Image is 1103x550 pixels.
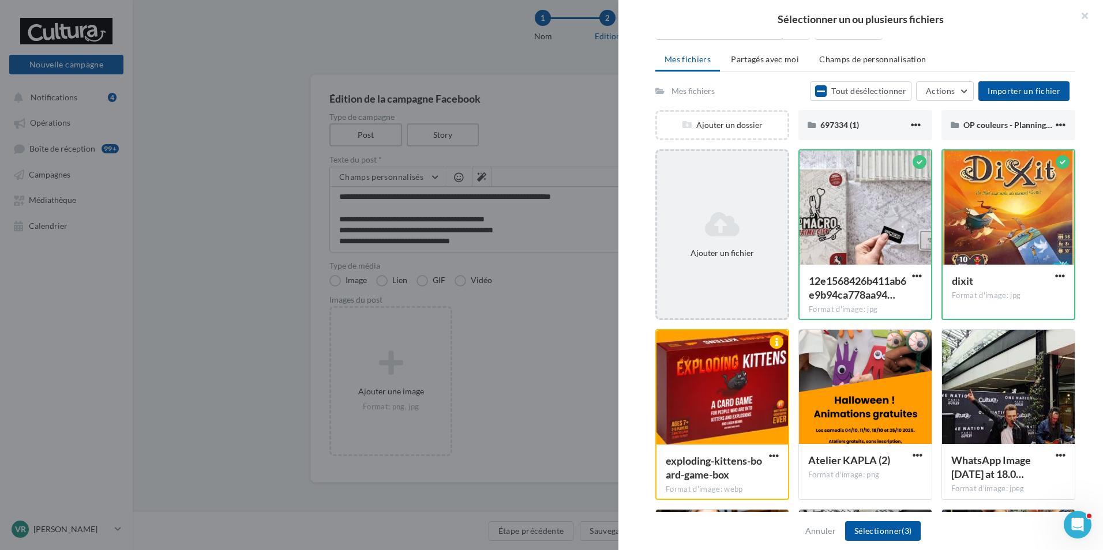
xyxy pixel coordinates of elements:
div: Format d'image: jpg [809,304,922,315]
button: Tout désélectionner [810,81,911,101]
span: OP couleurs - Planning A4.pdf [963,120,1072,130]
span: Mes fichiers [665,54,711,64]
span: dixit [952,274,973,287]
span: Partagés avec moi [731,54,799,64]
span: Atelier KAPLA (2) [808,454,890,466]
h2: Sélectionner un ou plusieurs fichiers [637,14,1085,24]
div: Format d'image: jpg [952,291,1065,301]
div: Ajouter un fichier [662,247,783,259]
span: (3) [902,526,911,536]
button: Annuler [801,524,841,538]
span: WhatsApp Image 2025-09-02 at 18.04.47 [951,454,1031,480]
span: Champs de personnalisation [819,54,926,64]
div: Format d'image: webp [666,484,779,495]
div: Ajouter un dossier [657,119,787,131]
button: Actions [916,81,974,101]
button: Sélectionner(3) [845,521,921,541]
span: 12e1568426b411ab6e9b94ca778aa944-1668095914 [809,274,906,301]
span: Actions [926,86,955,96]
div: Format d'image: jpeg [951,484,1066,494]
span: Importer un fichier [988,86,1060,96]
span: 697334 (1) [820,120,859,130]
div: Format d'image: png [808,470,922,480]
span: exploding-kittens-board-game-box [666,454,762,481]
iframe: Intercom live chat [1064,511,1091,538]
div: Mes fichiers [671,85,715,97]
button: Importer un fichier [978,81,1070,101]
